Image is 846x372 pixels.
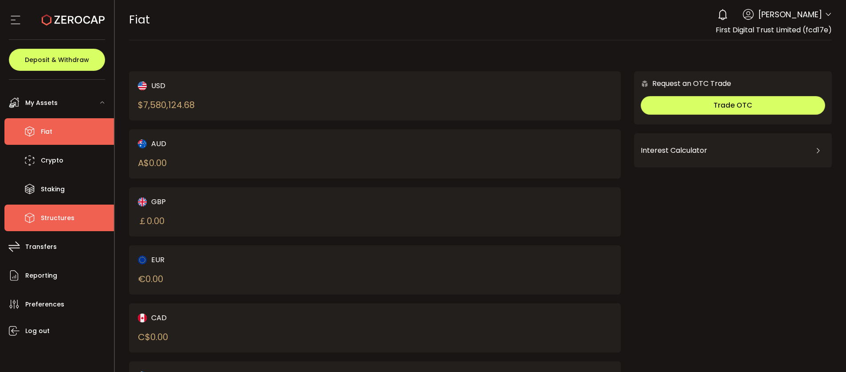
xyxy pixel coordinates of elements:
[641,80,649,88] img: 6nGpN7MZ9FLuBP83NiajKbTRY4UzlzQtBKtCrLLspmCkSvCZHBKvY3NxgQaT5JnOQREvtQ257bXeeSTueZfAPizblJ+Fe8JwA...
[138,139,147,148] img: aud_portfolio.svg
[138,98,195,112] div: $ 7,580,124.68
[25,269,57,282] span: Reporting
[25,298,64,311] span: Preferences
[41,125,52,138] span: Fiat
[138,156,167,170] div: A$ 0.00
[138,312,351,323] div: CAD
[138,254,351,265] div: EUR
[641,140,825,161] div: Interest Calculator
[25,240,57,253] span: Transfers
[713,100,752,110] span: Trade OTC
[129,12,150,27] span: Fiat
[138,330,168,344] div: C$ 0.00
[758,8,822,20] span: [PERSON_NAME]
[25,57,89,63] span: Deposit & Withdraw
[138,138,351,149] div: AUD
[641,96,825,115] button: Trade OTC
[138,81,147,90] img: usd_portfolio.svg
[9,49,105,71] button: Deposit & Withdraw
[138,256,147,264] img: eur_portfolio.svg
[716,25,832,35] span: First Digital Trust Limited (fcd17e)
[41,154,63,167] span: Crypto
[802,329,846,372] iframe: Chat Widget
[138,198,147,206] img: gbp_portfolio.svg
[25,325,50,337] span: Log out
[41,183,65,196] span: Staking
[138,314,147,322] img: cad_portfolio.svg
[25,97,58,109] span: My Assets
[138,196,351,207] div: GBP
[41,212,74,225] span: Structures
[138,80,351,91] div: USD
[138,272,163,286] div: € 0.00
[138,214,164,228] div: ￡ 0.00
[634,78,731,89] div: Request an OTC Trade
